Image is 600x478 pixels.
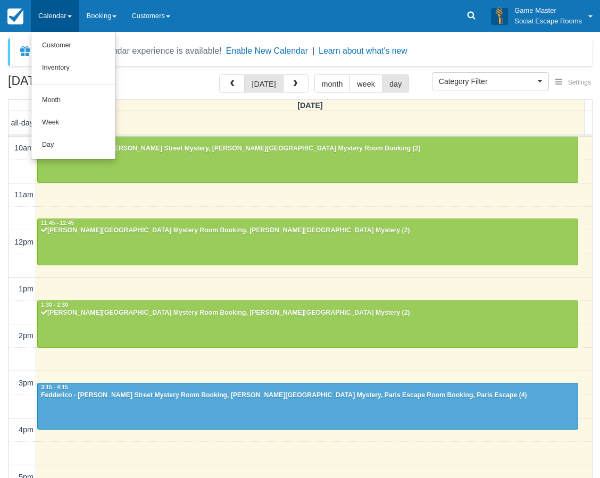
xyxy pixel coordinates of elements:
button: [DATE] [244,74,283,93]
button: month [314,74,351,93]
span: 2pm [19,331,34,340]
button: week [349,74,382,93]
span: 10am [14,144,34,152]
a: Day [31,134,115,156]
span: 12pm [14,238,34,246]
ul: Calendar [31,32,116,160]
span: 3pm [19,379,34,387]
span: 11:45 - 12:45 [41,220,74,226]
span: 3:15 - 4:15 [41,384,68,390]
span: Settings [568,79,591,86]
div: [PERSON_NAME] - [PERSON_NAME] Street Mystery, [PERSON_NAME][GEOGRAPHIC_DATA] Mystery Room Booking... [40,145,575,153]
a: 11:45 - 12:45[PERSON_NAME][GEOGRAPHIC_DATA] Mystery Room Booking, [PERSON_NAME][GEOGRAPHIC_DATA] ... [37,219,578,265]
div: Fedderico - [PERSON_NAME] Street Mystery Room Booking, [PERSON_NAME][GEOGRAPHIC_DATA] Mystery, Pa... [40,391,575,400]
button: Settings [549,75,597,90]
a: 10:00 - 11:00[PERSON_NAME] - [PERSON_NAME] Street Mystery, [PERSON_NAME][GEOGRAPHIC_DATA] Mystery... [37,137,578,183]
span: [DATE] [297,101,323,110]
span: | [312,46,314,55]
span: Category Filter [439,76,535,87]
span: 11am [14,190,34,199]
button: Category Filter [432,72,549,90]
a: Month [31,89,115,112]
button: day [382,74,409,93]
span: 4pm [19,425,34,434]
p: Social Escape Rooms [514,16,582,27]
img: checkfront-main-nav-mini-logo.png [7,9,23,24]
div: [PERSON_NAME][GEOGRAPHIC_DATA] Mystery Room Booking, [PERSON_NAME][GEOGRAPHIC_DATA] Mystery (2) [40,309,575,317]
a: Learn about what's new [319,46,407,55]
button: Enable New Calendar [226,46,308,56]
div: [PERSON_NAME][GEOGRAPHIC_DATA] Mystery Room Booking, [PERSON_NAME][GEOGRAPHIC_DATA] Mystery (2) [40,227,575,235]
div: A new Booking Calendar experience is available! [36,45,222,57]
span: 1pm [19,284,34,293]
img: A3 [491,7,508,24]
span: 1:30 - 2:30 [41,302,68,308]
a: Week [31,112,115,134]
a: 3:15 - 4:15Fedderico - [PERSON_NAME] Street Mystery Room Booking, [PERSON_NAME][GEOGRAPHIC_DATA] ... [37,383,578,430]
a: Inventory [31,57,115,79]
h2: [DATE] [8,74,143,94]
a: 1:30 - 2:30[PERSON_NAME][GEOGRAPHIC_DATA] Mystery Room Booking, [PERSON_NAME][GEOGRAPHIC_DATA] My... [37,300,578,347]
a: Customer [31,35,115,57]
span: all-day [11,119,34,127]
p: Game Master [514,5,582,16]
